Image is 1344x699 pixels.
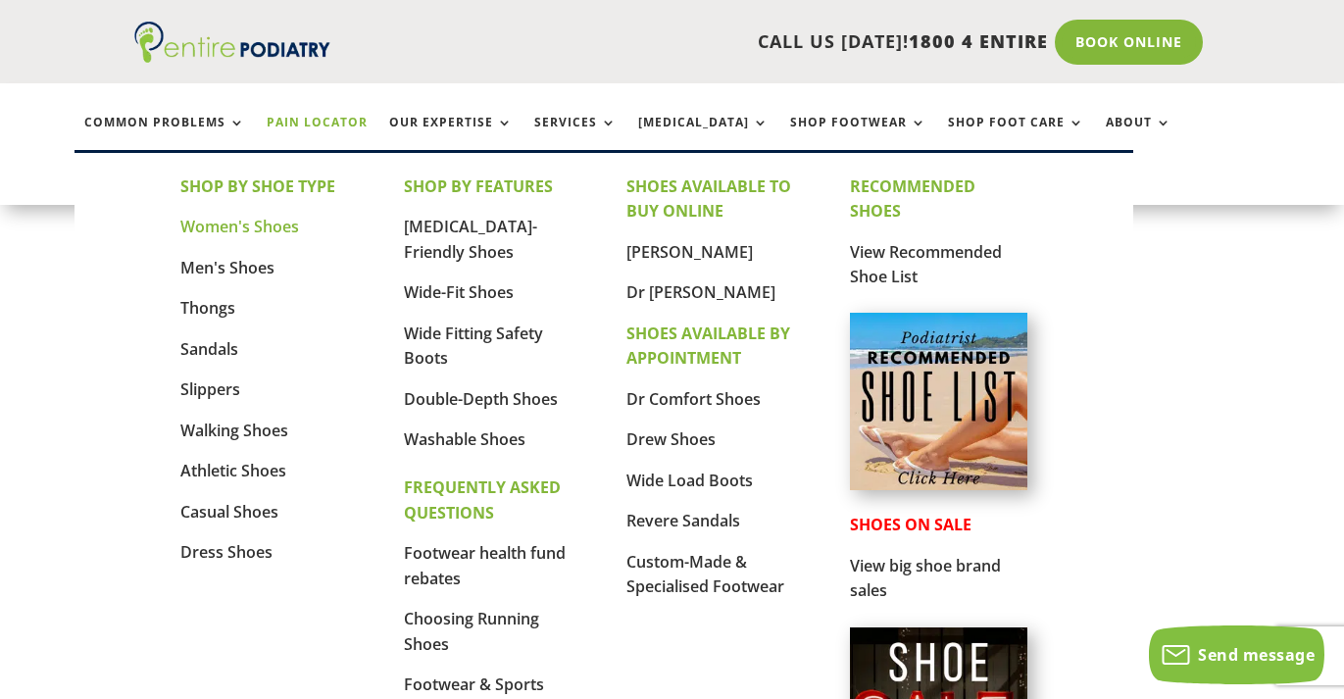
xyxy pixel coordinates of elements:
[626,281,775,303] a: Dr [PERSON_NAME]
[948,116,1084,158] a: Shop Foot Care
[180,175,335,197] strong: SHOP BY SHOE TYPE
[909,29,1048,53] span: 1800 4 ENTIRE
[850,514,971,535] strong: SHOES ON SALE
[626,428,716,450] a: Drew Shoes
[850,313,1026,489] img: podiatrist-recommended-shoe-list-australia-entire-podiatry
[180,541,273,563] a: Dress Shoes
[850,175,975,223] strong: RECOMMENDED SHOES
[180,297,235,319] a: Thongs
[1198,644,1315,666] span: Send message
[404,175,553,197] strong: SHOP BY FEATURES
[1055,20,1203,65] a: Book Online
[626,470,753,491] a: Wide Load Boots
[1106,116,1171,158] a: About
[850,555,1001,602] a: View big shoe brand sales
[379,29,1048,55] p: CALL US [DATE]!
[84,116,245,158] a: Common Problems
[626,241,753,263] a: [PERSON_NAME]
[180,257,274,278] a: Men's Shoes
[790,116,926,158] a: Shop Footwear
[180,420,288,441] a: Walking Shoes
[134,47,330,67] a: Entire Podiatry
[626,175,791,223] strong: SHOES AVAILABLE TO BUY ONLINE
[404,428,525,450] a: Washable Shoes
[180,501,278,523] a: Casual Shoes
[180,338,238,360] a: Sandals
[1149,625,1324,684] button: Send message
[626,510,740,531] a: Revere Sandals
[404,542,566,589] a: Footwear health fund rebates
[626,323,790,370] strong: SHOES AVAILABLE BY APPOINTMENT
[180,460,286,481] a: Athletic Shoes
[534,116,617,158] a: Services
[626,551,784,598] a: Custom-Made & Specialised Footwear
[850,474,1026,494] a: Podiatrist Recommended Shoe List Australia
[180,378,240,400] a: Slippers
[626,388,761,410] a: Dr Comfort Shoes
[267,116,368,158] a: Pain Locator
[389,116,513,158] a: Our Expertise
[404,388,558,410] a: Double-Depth Shoes
[404,281,514,303] a: Wide-Fit Shoes
[404,476,561,524] strong: FREQUENTLY ASKED QUESTIONS
[404,608,539,655] a: Choosing Running Shoes
[638,116,769,158] a: [MEDICAL_DATA]
[850,241,1002,288] a: View Recommended Shoe List
[180,216,299,237] a: Women's Shoes
[134,22,330,63] img: logo (1)
[404,323,543,370] a: Wide Fitting Safety Boots
[404,216,537,263] a: [MEDICAL_DATA]-Friendly Shoes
